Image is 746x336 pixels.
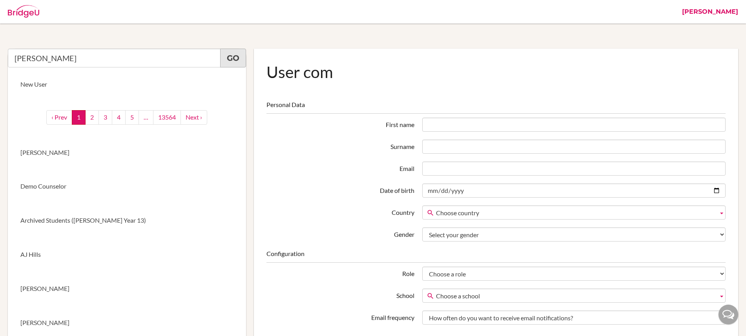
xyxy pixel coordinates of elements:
[8,136,246,170] a: [PERSON_NAME]
[436,289,715,303] span: Choose a school
[263,183,418,195] label: Date of birth
[8,169,246,203] a: Demo Counselor
[220,49,246,67] a: Go
[112,110,126,125] a: 4
[8,203,246,238] a: Archived Students ([PERSON_NAME] Year 13)
[18,5,34,13] span: Help
[266,249,726,263] legend: Configuration
[8,238,246,272] a: AJ Hills
[263,311,418,322] label: Email frequency
[98,110,112,125] a: 3
[263,227,418,239] label: Gender
[8,5,39,18] img: Bridge-U
[8,49,221,67] input: Quicksearch user
[436,206,715,220] span: Choose country
[263,162,418,173] label: Email
[266,61,726,83] h1: User com
[263,140,418,151] label: Surname
[46,110,72,125] a: ‹ Prev
[263,267,418,278] label: Role
[153,110,181,125] a: 13564
[266,100,726,114] legend: Personal Data
[85,110,99,125] a: 2
[8,272,246,306] a: [PERSON_NAME]
[125,110,139,125] a: 5
[263,289,418,300] label: School
[181,110,207,125] a: next
[72,110,86,125] a: 1
[8,67,246,102] a: New User
[263,205,418,217] label: Country
[139,110,153,125] a: …
[263,118,418,129] label: First name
